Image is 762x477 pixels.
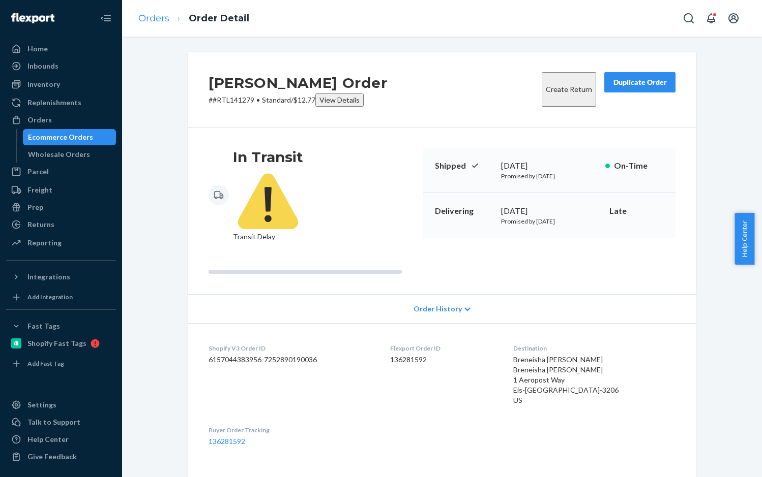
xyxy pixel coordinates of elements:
a: Inbounds [6,58,116,74]
h2: [PERSON_NAME] Order [209,72,387,93]
a: Replenishments [6,94,116,111]
img: Flexport logo [11,13,54,23]
div: Freight [27,185,52,195]
a: Settings [6,397,116,413]
div: Add Integration [27,293,73,301]
button: View Details [315,93,364,107]
a: 136281592 [209,437,245,446]
div: Replenishments [27,98,81,108]
button: Open notifications [701,8,721,28]
a: Wholesale Orders [23,146,116,163]
span: Standard [262,96,291,104]
ol: breadcrumbs [130,4,257,34]
a: Reporting [6,235,116,251]
button: Fast Tags [6,318,116,334]
div: [DATE] [501,160,597,172]
a: Talk to Support [6,414,116,430]
div: Ecommerce Orders [28,132,93,142]
a: Ecommerce Orders [23,129,116,145]
div: Shopify Fast Tags [27,338,86,348]
a: Order Detail [189,13,249,24]
div: Fast Tags [27,321,60,331]
p: Promised by [DATE] [501,172,597,180]
button: Duplicate Order [604,72,676,92]
div: Talk to Support [27,417,80,427]
a: Prep [6,199,116,215]
button: Close Navigation [96,8,116,28]
a: Orders [6,112,116,128]
p: Late [609,205,663,217]
a: Help Center [6,431,116,448]
div: View Details [319,95,360,105]
div: Add Fast Tag [27,359,64,368]
div: Duplicate Order [613,77,667,87]
div: Inbounds [27,61,58,71]
dt: Shopify V3 Order ID [209,344,374,353]
p: # #RTL141279 / $12.77 [209,93,387,107]
a: Add Fast Tag [6,356,116,372]
button: Give Feedback [6,449,116,465]
div: Parcel [27,167,49,177]
dd: 6157044383956-7252890190036 [209,355,374,365]
a: Orders [138,13,169,24]
dt: Buyer Order Tracking [209,426,374,434]
a: Home [6,41,116,57]
a: Freight [6,182,116,198]
div: Settings [27,400,56,410]
div: Give Feedback [27,452,77,462]
span: Breneisha [PERSON_NAME] Breneisha [PERSON_NAME] 1 Aeropost Way Eis-[GEOGRAPHIC_DATA]-3206 US [513,355,619,404]
button: Open Search Box [679,8,699,28]
dd: 136281592 [390,355,497,365]
span: Order History [414,304,462,314]
a: Returns [6,216,116,233]
a: Add Integration [6,289,116,305]
div: Help Center [27,434,69,444]
div: Reporting [27,238,62,248]
button: Help Center [735,213,754,265]
div: Integrations [27,272,70,282]
h3: In Transit [233,148,303,166]
dt: Destination [513,344,676,353]
a: Parcel [6,164,116,180]
a: Shopify Fast Tags [6,335,116,352]
div: Home [27,44,48,54]
p: Shipped [435,160,493,172]
div: Orders [27,115,52,125]
p: On-Time [614,160,663,172]
div: Wholesale Orders [28,149,90,160]
span: • [256,96,260,104]
div: [DATE] [501,205,597,217]
p: Delivering [435,205,493,217]
p: Promised by [DATE] [501,217,597,226]
div: Returns [27,219,54,230]
button: Create Return [542,72,596,107]
span: Transit Delay [233,166,303,241]
div: Inventory [27,79,60,89]
div: Prep [27,202,43,212]
button: Open account menu [723,8,744,28]
button: Integrations [6,269,116,285]
dt: Flexport Order ID [390,344,497,353]
a: Inventory [6,76,116,92]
